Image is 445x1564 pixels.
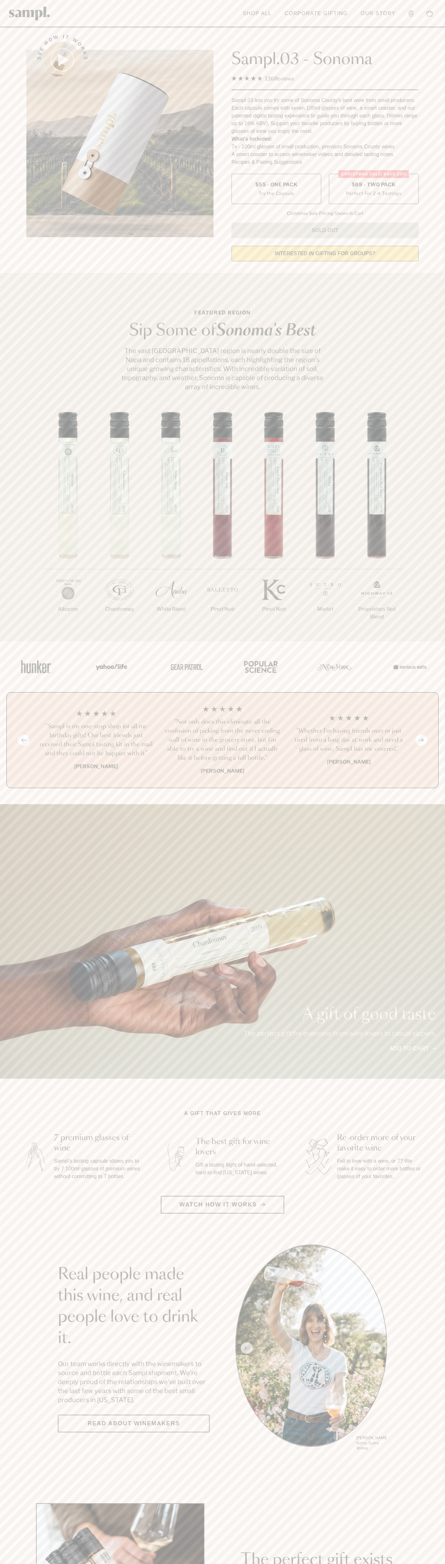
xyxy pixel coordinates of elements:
img: Artboard_7_5b34974b-f019-449e-91fb-745f8d0877ee_x450.png [390,653,428,681]
button: Sold Out [232,223,419,238]
h3: “Sampl is my one-stop shop for all my birthday gifts! Our best friends just received their Sampl ... [38,722,154,758]
button: See how it works [44,42,80,78]
h3: 7 premium glasses of wine [54,1133,141,1153]
p: Featured Region [120,309,325,317]
p: Pinot Noir [248,605,300,613]
img: Sampl logo [9,6,50,20]
small: Perfect For 2-4 Tastings [346,190,401,197]
p: Sampl's tasting capsule allows you to try 7 100ml glasses of premium wines without committing to ... [54,1157,141,1180]
li: 7x - 100ml glasses of small production, premium Sonoma County wines [232,143,419,151]
a: Our Story [358,6,399,21]
a: Corporate Gifting [281,6,351,21]
img: Sampl.03 - Sonoma [26,50,213,237]
h3: “Whether I'm having friends over or just tired from a long day at work and need a glass of wine, ... [291,727,407,754]
li: 2 / 4 [165,705,281,775]
li: 3 / 4 [291,705,407,775]
h3: The best gift for wine lovers [195,1137,283,1157]
h2: A gift that gives more [184,1110,261,1117]
p: White Blend [145,605,197,613]
p: Fall in love with a wine, or 7? We make it easy to order more bottles or glasses of your favorites. [337,1157,424,1180]
ul: carousel [235,1244,387,1452]
img: Artboard_4_28b4d326-c26e-48f9-9c80-911f17d6414e_x450.png [241,653,279,681]
li: Recipes & Pairing Suggestions [232,158,419,166]
b: [PERSON_NAME] [201,768,244,774]
img: Artboard_3_0b291449-6e8c-4d07-b2c2-3f3601a19cd1_x450.png [315,653,354,681]
a: interested in gifting for groups? [232,246,419,261]
button: Next slide [415,735,427,746]
p: The perfect gift for everyone from wine lovers to casual sippers. [244,1029,436,1038]
div: Sampl.03 lets you try some of Sonoma County's best wine from small producers. Each capsule comes ... [232,97,419,135]
small: Try the Capsule [259,190,294,197]
button: Watch how it works [161,1196,284,1214]
span: Reviews [274,76,294,82]
strong: What’s Included: [232,136,272,142]
h3: “Not only does this eliminate all the confusion of picking from the never ending wall of wine in ... [165,718,281,763]
p: Albarino [42,605,94,613]
li: 3 / 7 [145,412,197,634]
p: Our team works directly with the winemakers to source and bottle each Sampl shipment. We’re deepl... [58,1359,210,1404]
a: Shop All [240,6,275,21]
p: [PERSON_NAME] Sutro, Sutro Wines [356,1435,387,1451]
img: Artboard_6_04f9a106-072f-468a-bdd7-f11783b05722_x450.png [91,653,130,681]
li: 7 / 7 [351,412,403,641]
p: Chardonnay [94,605,145,613]
li: 4 / 7 [197,412,248,634]
span: $88 - Two Pack [352,181,396,188]
p: A gift of good taste [244,1007,436,1022]
b: [PERSON_NAME] [74,763,118,769]
li: 1 / 7 [42,412,94,634]
h2: Sip Some of [120,323,325,339]
b: [PERSON_NAME] [327,759,371,765]
li: 2 / 7 [94,412,145,634]
div: 136Reviews [232,74,294,83]
li: Christmas Sale Pricing Shown In Cart [284,210,367,216]
li: 1 / 4 [38,705,154,775]
p: Pinot Noir [197,605,248,613]
span: $55 - One Pack [255,181,298,188]
button: Previous slide [18,735,30,746]
h3: Re-order more of your favorite wine [337,1133,424,1153]
img: Artboard_1_c8cd28af-0030-4af1-819c-248e302c7f06_x450.png [17,653,55,681]
p: The vast [GEOGRAPHIC_DATA] region is nearly double the size of Napa and contains 18 appellations,... [120,346,325,391]
img: Artboard_5_7fdae55a-36fd-43f7-8bfd-f74a06a2878e_x450.png [166,653,204,681]
div: slide 1 [235,1244,387,1452]
h1: Sampl.03 - Sonoma [232,50,419,69]
p: Gift a tasting flight of hand-selected, hard-to-find [US_STATE] wines. [195,1161,283,1177]
div: Christmas SALE! Save 20% [339,170,409,178]
a: Read about Winemakers [58,1415,210,1432]
p: Merlot [300,605,351,613]
a: Add to cart [389,1044,436,1053]
span: 136 [265,76,274,82]
p: Proprietary Red Blend [351,605,403,621]
li: A smart coaster to access winemaker videos and detailed tasting notes. [232,151,419,158]
li: 6 / 7 [300,412,351,634]
em: Sonoma's Best [216,323,316,339]
h2: Real people made this wine, and real people love to drink it. [58,1264,210,1349]
li: 5 / 7 [248,412,300,634]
